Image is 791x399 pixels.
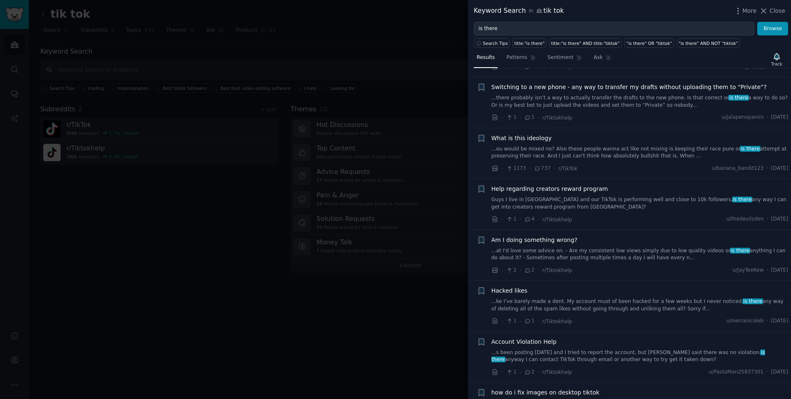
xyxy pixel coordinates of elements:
a: "is there" AND NOT "tiktok" [677,38,740,48]
div: title:"is there" AND title:"tiktok" [551,40,620,46]
span: u/thedevilzden [726,216,764,223]
a: "is there" OR "tiktok" [625,38,674,48]
span: · [520,215,521,224]
span: · [538,266,539,275]
span: Results [477,54,495,61]
span: · [767,165,768,172]
button: Close [759,7,785,15]
span: 2 [524,267,534,274]
span: is there [730,248,751,253]
a: Ask [591,51,614,68]
a: ...s been posting [DATE] and I tried to report the account, but [PERSON_NAME] said there was no v... [491,349,789,364]
span: · [520,266,521,275]
span: · [553,164,555,173]
a: Switching to a new phone - any way to transfer my drafts without uploading them to “Private”? [491,83,767,92]
a: What is this ideology [491,134,552,143]
span: Close [770,7,785,15]
button: Browse [757,22,788,36]
span: Sentiment [548,54,573,61]
span: · [538,368,539,376]
span: Ask [594,54,603,61]
span: More [742,7,757,15]
button: More [734,7,757,15]
span: is there [742,298,763,304]
span: u/banana_bandit123 [711,165,763,172]
span: 2 [524,368,534,376]
span: · [767,267,768,274]
a: Sentiment [545,51,585,68]
span: · [520,317,521,326]
div: "is there" AND NOT "tiktok" [679,40,738,46]
span: r/TikTok [558,166,578,171]
a: ...there probably isn’t a way to actually transfer the drafts to the new phone. Is that correct o... [491,94,789,109]
span: [DATE] [771,216,788,223]
span: 1 [524,114,534,121]
span: · [501,164,503,173]
button: Track [768,51,785,68]
span: · [501,317,503,326]
span: · [501,368,503,376]
span: is there [728,95,749,101]
a: Account Violation Help [491,338,557,346]
span: 1 [524,317,534,325]
input: Try a keyword related to your business [474,22,754,36]
span: Patterns [506,54,527,61]
a: ...at I'd love some advice on. - Are my consistent low views simply due to low quality videos ori... [491,247,789,262]
span: · [767,216,768,223]
a: title:"is there" [513,38,546,48]
span: is there [732,197,753,202]
span: [DATE] [771,165,788,172]
span: 1 [506,114,516,121]
a: Results [474,51,498,68]
span: u/jalapenopanini [722,114,764,121]
a: Patterns [503,51,538,68]
span: r/Tiktokhelp [542,369,572,375]
button: Search Tips [474,38,510,48]
span: how do i fix images on desktop tiktok [491,388,599,397]
span: u/PastaMan25837301 [709,368,764,376]
div: Keyword Search tik tok [474,6,564,16]
span: · [501,266,503,275]
span: · [538,113,539,122]
div: Track [771,61,782,67]
span: 1 [506,317,516,325]
span: r/Tiktokhelp [542,319,572,324]
span: is there [740,146,761,152]
span: · [538,215,539,224]
span: [DATE] [771,317,788,325]
span: · [538,317,539,326]
span: r/Tiktokhelp [542,268,572,273]
a: Am I doing something wrong? [491,236,578,244]
span: 1 [506,368,516,376]
span: 2 [506,267,516,274]
span: · [767,368,768,376]
a: Guys I live in [GEOGRAPHIC_DATA] and our TikTok is performing well and close to 10k followers,is ... [491,196,789,211]
span: · [767,317,768,325]
span: r/Tiktokhelp [542,217,572,223]
div: "is there" OR "tiktok" [626,40,672,46]
span: · [520,113,521,122]
span: r/Tiktokhelp [542,115,572,121]
span: u/JayTeeKew [732,267,764,274]
span: 1 [506,216,516,223]
a: ...ke I’ve barely made a dent. My account must of been hacked for a few weeks but I never noticed... [491,298,789,312]
span: 4 [524,216,534,223]
a: Help regarding creators reward program [491,185,608,193]
div: title:"is there" [515,40,545,46]
span: 1173 [506,165,526,172]
span: · [501,113,503,122]
span: Search Tips [483,40,508,46]
span: in [529,7,533,15]
span: [DATE] [771,114,788,121]
span: [DATE] [771,368,788,376]
span: u/sierranicoleb [726,317,764,325]
span: 737 [534,165,551,172]
span: · [767,114,768,121]
span: · [520,368,521,376]
span: · [529,164,531,173]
